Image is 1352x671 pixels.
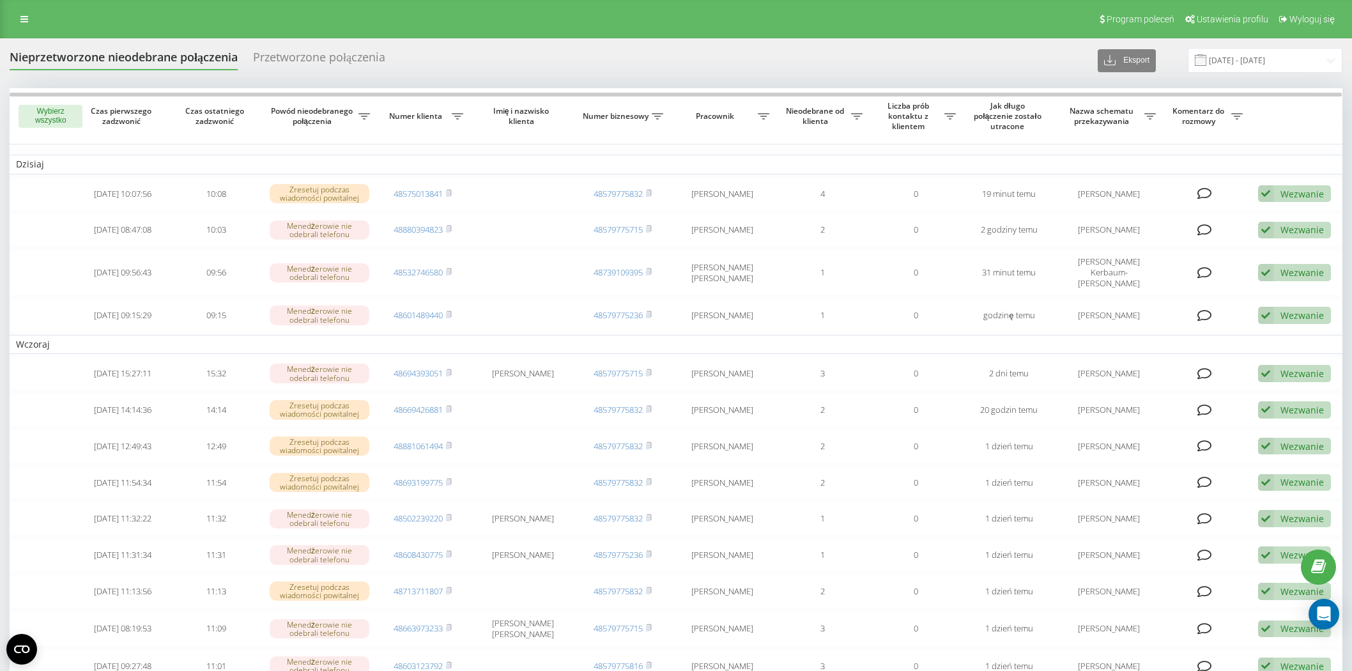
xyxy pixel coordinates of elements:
td: 2 godziny temu [962,213,1056,247]
div: Wezwanie [1280,309,1324,321]
a: 48713711807 [394,585,443,597]
td: [PERSON_NAME] [670,298,776,332]
td: 1 dzień temu [962,502,1056,536]
td: 1 dzień temu [962,611,1056,647]
td: [PERSON_NAME] [670,429,776,463]
td: [PERSON_NAME] [670,575,776,608]
div: Menedżerowie nie odebrali telefonu [270,545,370,564]
a: 48739109395 [594,266,643,278]
td: [DATE] 11:54:34 [76,466,169,500]
td: [PERSON_NAME] [1056,575,1162,608]
td: [PERSON_NAME] [1056,502,1162,536]
td: 19 minut temu [962,177,1056,211]
span: Czas ostatniego zadzwonić [180,106,252,126]
div: Menedżerowie nie odebrali telefonu [270,619,370,638]
div: Menedżerowie nie odebrali telefonu [270,220,370,240]
a: 48693199775 [394,477,443,488]
button: Wybierz wszystko [19,105,82,128]
td: [DATE] 11:13:56 [76,575,169,608]
a: 48579775832 [594,404,643,415]
a: 48694393051 [394,367,443,379]
td: 1 dzień temu [962,429,1056,463]
a: 48579775832 [594,477,643,488]
td: 0 [869,357,962,390]
div: Open Intercom Messenger [1309,599,1339,629]
td: 2 dni temu [962,357,1056,390]
div: Menedżerowie nie odebrali telefonu [270,364,370,383]
td: 20 godzin temu [962,393,1056,427]
td: [DATE] 08:19:53 [76,611,169,647]
td: 11:09 [169,611,263,647]
span: Liczba prób kontaktu z klientem [875,101,944,131]
div: Przetworzone połączenia [253,50,385,70]
td: 11:31 [169,538,263,572]
td: 11:32 [169,502,263,536]
td: 31 minut temu [962,249,1056,296]
td: 11:54 [169,466,263,500]
td: [DATE] 12:49:43 [76,429,169,463]
td: 0 [869,538,962,572]
td: [PERSON_NAME] [1056,611,1162,647]
td: [PERSON_NAME] [670,357,776,390]
td: Wczoraj [10,335,1342,354]
a: 48502239220 [394,513,443,524]
td: 3 [776,611,869,647]
td: 09:15 [169,298,263,332]
td: 1 [776,538,869,572]
div: Wezwanie [1280,440,1324,452]
td: 0 [869,575,962,608]
td: 0 [869,249,962,296]
a: 48579775832 [594,188,643,199]
td: 3 [776,357,869,390]
td: [DATE] 09:15:29 [76,298,169,332]
td: 0 [869,177,962,211]
td: 2 [776,393,869,427]
div: Wezwanie [1280,404,1324,416]
td: [PERSON_NAME] [1056,393,1162,427]
div: Wezwanie [1280,513,1324,525]
td: [PERSON_NAME] [470,538,576,572]
span: Pracownik [676,111,758,121]
td: 1 [776,502,869,536]
span: Jak długo połączenie zostało utracone [973,101,1045,131]
a: 48579775832 [594,585,643,597]
td: [PERSON_NAME] [1056,466,1162,500]
td: [PERSON_NAME] [670,466,776,500]
div: Zresetuj podczas wiadomości powitalnej [270,473,370,492]
td: 10:03 [169,213,263,247]
td: [PERSON_NAME] Kerbaum-[PERSON_NAME] [1056,249,1162,296]
div: Menedżerowie nie odebrali telefonu [270,263,370,282]
td: 0 [869,298,962,332]
td: [PERSON_NAME] [670,213,776,247]
span: Nieodebrane od klienta [782,106,851,126]
div: Wezwanie [1280,266,1324,279]
a: 48579775715 [594,367,643,379]
div: Zresetuj podczas wiadomości powitalnej [270,184,370,203]
a: 48579775832 [594,440,643,452]
div: Wezwanie [1280,549,1324,561]
div: Zresetuj podczas wiadomości powitalnej [270,582,370,601]
a: 48532746580 [394,266,443,278]
td: [PERSON_NAME] [470,502,576,536]
td: 1 [776,298,869,332]
td: 0 [869,502,962,536]
td: 2 [776,575,869,608]
td: 12:49 [169,429,263,463]
td: 4 [776,177,869,211]
td: [PERSON_NAME] [1056,177,1162,211]
span: Numer klienta [383,111,452,121]
td: [PERSON_NAME] [1056,213,1162,247]
td: [PERSON_NAME] [670,177,776,211]
span: Wyloguj się [1289,14,1335,24]
td: [PERSON_NAME] [670,611,776,647]
td: 0 [869,429,962,463]
td: [PERSON_NAME] [PERSON_NAME] [670,249,776,296]
td: 0 [869,393,962,427]
td: [PERSON_NAME] [PERSON_NAME] [470,611,576,647]
td: [DATE] 11:31:34 [76,538,169,572]
div: Wezwanie [1280,476,1324,488]
button: Eksport [1098,49,1156,72]
td: [PERSON_NAME] [670,393,776,427]
td: 2 [776,429,869,463]
a: 48601489440 [394,309,443,321]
